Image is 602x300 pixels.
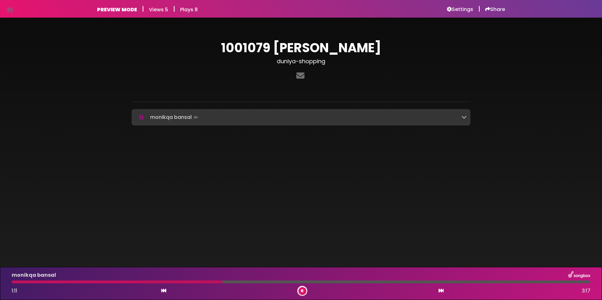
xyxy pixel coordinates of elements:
[192,113,201,122] img: waveform4.gif
[478,5,480,13] h5: |
[149,7,168,13] h6: Views 5
[142,5,144,13] h5: |
[132,58,470,65] h3: duniya-shopping
[447,6,473,13] a: Settings
[132,40,470,55] h1: 1001079 [PERSON_NAME]
[173,5,175,13] h5: |
[97,7,137,13] h6: PREVIEW MODE
[180,7,198,13] h6: Plays 8
[150,113,201,122] p: monikqa bansal
[485,6,505,13] a: Share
